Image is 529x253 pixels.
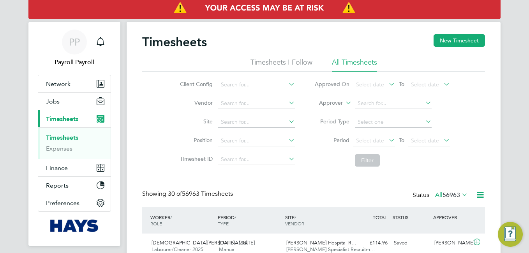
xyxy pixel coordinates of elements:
button: Finance [38,159,111,176]
span: ROLE [150,220,162,227]
button: Jobs [38,93,111,110]
span: 56963 [443,191,460,199]
span: Jobs [46,98,60,105]
label: Position [178,137,213,144]
span: Finance [46,164,68,172]
input: Search for... [218,154,295,165]
label: Period [314,137,349,144]
div: Saved [391,237,431,249]
a: PPPayroll Payroll [38,30,111,67]
span: [DEMOGRAPHIC_DATA][PERSON_NAME] [152,239,247,246]
a: Expenses [46,145,72,152]
span: Timesheets [46,115,78,123]
span: Select date [356,137,384,144]
span: [DATE] - [DATE] [219,239,255,246]
label: Approver [308,99,343,107]
span: Manual [219,246,236,253]
span: / [235,214,236,220]
img: hays-logo-retina.png [50,220,99,232]
input: Search for... [218,79,295,90]
span: [PERSON_NAME] Specialist Recruitm… [286,246,375,253]
span: To [397,79,407,89]
div: [PERSON_NAME] [431,237,472,249]
span: Select date [411,137,439,144]
div: WORKER [148,210,216,230]
input: Search for... [218,98,295,109]
div: Status [413,190,469,201]
button: Preferences [38,194,111,211]
button: Reports [38,177,111,194]
span: / [170,214,172,220]
div: Timesheets [38,127,111,159]
button: Network [38,75,111,92]
span: TYPE [218,220,229,227]
a: Go to home page [38,220,111,232]
label: Timesheet ID [178,155,213,162]
span: Select date [356,81,384,88]
button: Timesheets [38,110,111,127]
label: Site [178,118,213,125]
span: Preferences [46,199,79,207]
label: All [435,191,468,199]
span: Payroll Payroll [38,58,111,67]
label: Vendor [178,99,213,106]
div: Showing [142,190,235,198]
span: [PERSON_NAME] Hospital R… [286,239,356,246]
li: Timesheets I Follow [250,58,312,72]
button: New Timesheet [434,34,485,47]
span: PP [69,37,80,47]
div: SITE [283,210,351,230]
div: APPROVER [431,210,472,224]
input: Select one [355,117,432,128]
nav: Main navigation [28,22,120,246]
span: Reports [46,182,69,189]
input: Search for... [218,135,295,146]
span: TOTAL [373,214,387,220]
li: All Timesheets [332,58,377,72]
span: To [397,135,407,145]
button: Filter [355,154,380,167]
span: 56963 Timesheets [168,190,233,198]
input: Search for... [355,98,432,109]
label: Approved On [314,81,349,88]
h2: Timesheets [142,34,207,50]
div: PERIOD [216,210,283,230]
a: Timesheets [46,134,78,141]
span: / [294,214,296,220]
label: Client Config [178,81,213,88]
div: £114.96 [350,237,391,249]
span: Select date [411,81,439,88]
label: Period Type [314,118,349,125]
button: Engage Resource Center [498,222,523,247]
span: Network [46,80,71,88]
input: Search for... [218,117,295,128]
div: STATUS [391,210,431,224]
span: 30 of [168,190,182,198]
span: VENDOR [285,220,304,227]
span: Labourer/Cleaner 2025 [152,246,203,253]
